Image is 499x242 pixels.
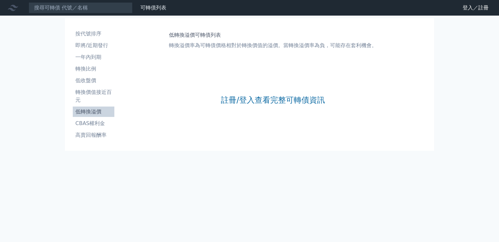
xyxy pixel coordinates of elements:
a: 登入／註冊 [457,3,494,13]
a: 低收盤價 [73,75,114,86]
a: 一年內到期 [73,52,114,62]
li: 低轉換溢價 [73,108,114,116]
a: CBAS權利金 [73,118,114,129]
li: 轉換價值接近百元 [73,88,114,104]
li: 低收盤價 [73,77,114,84]
a: 高賣回報酬率 [73,130,114,140]
li: 轉換比例 [73,65,114,73]
li: 按代號排序 [73,30,114,38]
a: 轉換比例 [73,64,114,74]
h1: 低轉換溢價可轉債列表 [169,31,377,39]
a: 轉換價值接近百元 [73,87,114,105]
a: 可轉債列表 [140,5,166,11]
a: 即將/近期發行 [73,40,114,51]
li: 一年內到期 [73,53,114,61]
a: 按代號排序 [73,29,114,39]
li: 高賣回報酬率 [73,131,114,139]
input: 搜尋可轉債 代號／名稱 [29,2,133,13]
li: 即將/近期發行 [73,42,114,49]
li: CBAS權利金 [73,120,114,127]
p: 轉換溢價率為可轉債價格相對於轉換價值的溢價。當轉換溢價率為負，可能存在套利機會。 [169,42,377,49]
a: 低轉換溢價 [73,107,114,117]
a: 註冊/登入查看完整可轉債資訊 [221,95,325,105]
